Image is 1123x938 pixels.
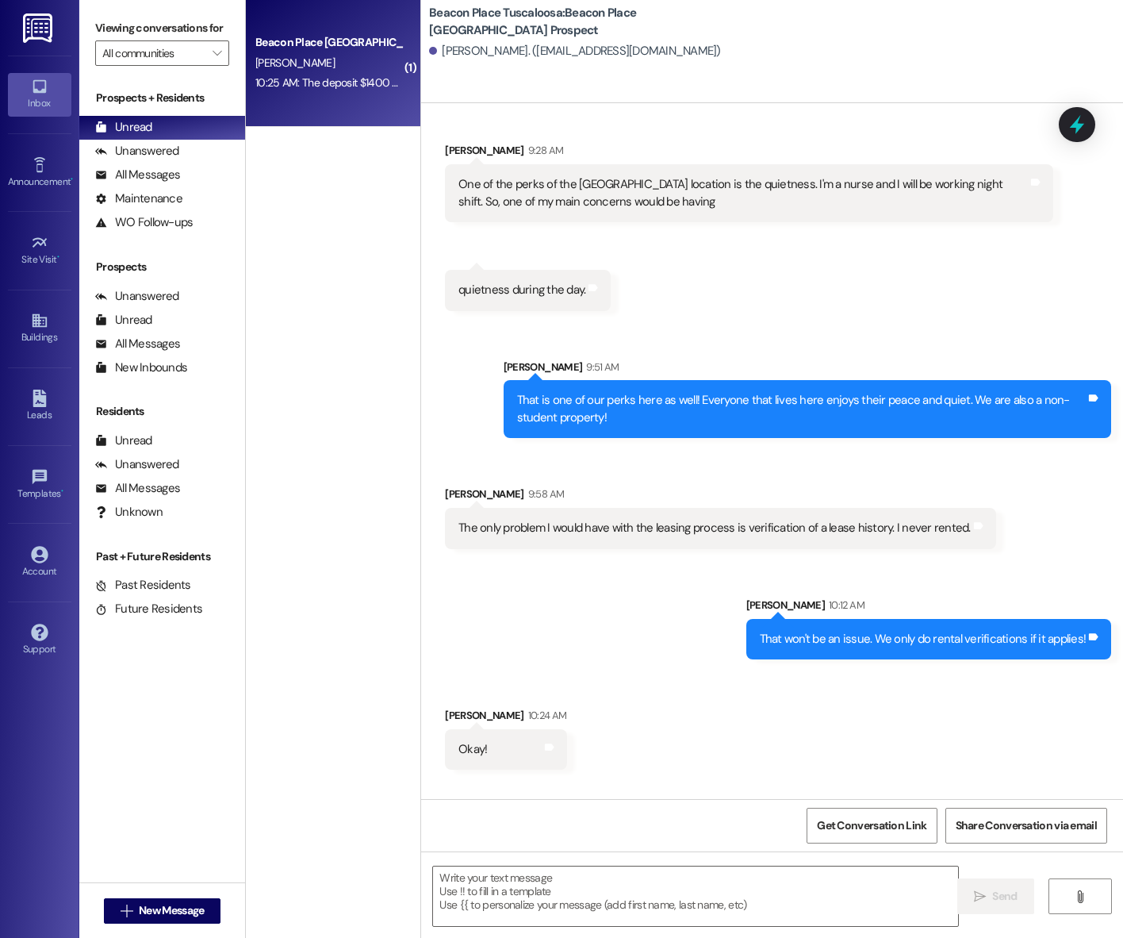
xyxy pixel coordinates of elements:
div: Residents [79,403,245,420]
span: • [57,252,59,263]
label: Viewing conversations for [95,16,229,40]
a: Buildings [8,307,71,350]
div: Beacon Place [GEOGRAPHIC_DATA] Prospect [255,34,402,51]
span: New Message [139,902,204,919]
span: Share Conversation via email [956,817,1097,834]
button: Share Conversation via email [945,808,1107,844]
div: Unread [95,432,152,449]
div: [PERSON_NAME]. ([EMAIL_ADDRESS][DOMAIN_NAME]) [429,43,721,60]
i:  [974,890,986,903]
button: Send [957,878,1034,914]
div: 9:58 AM [524,486,564,502]
div: One of the perks of the [GEOGRAPHIC_DATA] location is the quietness. I'm a nurse and I will be wo... [458,176,1027,210]
div: quietness during the day. [458,282,585,298]
div: All Messages [95,336,180,352]
b: Beacon Place Tuscaloosa: Beacon Place [GEOGRAPHIC_DATA] Prospect [429,5,746,39]
span: • [71,174,73,185]
div: All Messages [95,167,180,183]
div: Unknown [95,504,163,521]
div: Unread [95,119,152,136]
button: New Message [104,898,221,924]
i:  [1074,890,1086,903]
div: [PERSON_NAME] [746,597,1112,619]
div: 10:25 AM: The deposit $1400 correct ? [255,75,433,90]
a: Templates • [8,463,71,506]
div: 10:24 AM [524,707,567,724]
div: Future Residents [95,601,202,617]
div: Unanswered [95,143,179,160]
div: Okay! [458,741,487,758]
span: [PERSON_NAME] [255,56,335,70]
a: Site Visit • [8,229,71,272]
div: [PERSON_NAME] [445,486,996,508]
div: [PERSON_NAME] [504,359,1111,381]
div: That is one of our perks here as well! Everyone that lives here enjoys their peace and quiet. We ... [517,392,1086,426]
a: Account [8,541,71,584]
span: • [61,486,63,497]
div: New Inbounds [95,359,187,376]
i:  [213,47,221,60]
img: ResiDesk Logo [23,13,56,43]
div: Prospects + Residents [79,90,245,106]
a: Support [8,619,71,662]
div: [PERSON_NAME] [445,707,566,729]
input: All communities [102,40,204,66]
div: Past Residents [95,577,191,594]
div: Unanswered [95,456,179,473]
div: Prospects [79,259,245,275]
a: Leads [8,385,71,428]
i:  [121,905,132,917]
div: [PERSON_NAME] [445,142,1052,164]
div: Past + Future Residents [79,548,245,565]
div: 9:51 AM [582,359,619,375]
div: WO Follow-ups [95,214,193,231]
div: 9:28 AM [524,142,563,159]
div: Maintenance [95,190,182,207]
span: Send [992,888,1017,905]
button: Get Conversation Link [807,808,937,844]
div: The only problem I would have with the leasing process is verification of a lease history. I neve... [458,520,971,536]
div: 10:12 AM [825,597,864,613]
div: Unanswered [95,288,179,305]
div: Unread [95,312,152,329]
div: That won't be an issue. We only do rental verifications if it applies! [760,631,1087,648]
span: Get Conversation Link [817,817,926,834]
div: All Messages [95,480,180,497]
a: Inbox [8,73,71,116]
